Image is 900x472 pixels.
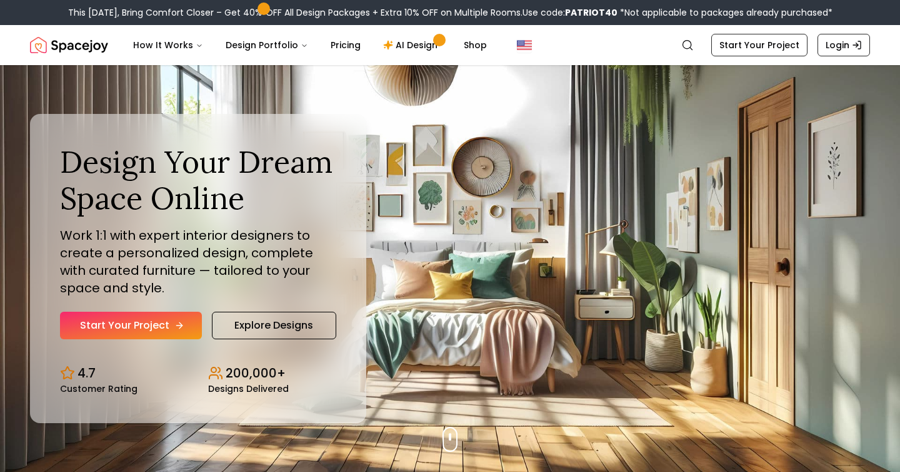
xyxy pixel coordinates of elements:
nav: Main [123,33,497,58]
nav: Global [30,25,870,65]
p: 4.7 [77,364,96,382]
div: This [DATE], Bring Comfort Closer – Get 40% OFF All Design Packages + Extra 10% OFF on Multiple R... [68,6,832,19]
a: Login [817,34,870,56]
small: Customer Rating [60,384,137,393]
img: Spacejoy Logo [30,33,108,58]
a: Explore Designs [212,312,336,339]
small: Designs Delivered [208,384,289,393]
a: Start Your Project [711,34,807,56]
p: Work 1:1 with expert interior designers to create a personalized design, complete with curated fu... [60,227,336,297]
a: Pricing [321,33,371,58]
img: United States [517,38,532,53]
button: Design Portfolio [216,33,318,58]
div: Design stats [60,354,336,393]
a: Shop [454,33,497,58]
span: *Not applicable to packages already purchased* [617,6,832,19]
a: Start Your Project [60,312,202,339]
h1: Design Your Dream Space Online [60,144,336,216]
button: How It Works [123,33,213,58]
span: Use code: [522,6,617,19]
b: PATRIOT40 [565,6,617,19]
a: AI Design [373,33,451,58]
p: 200,000+ [226,364,286,382]
a: Spacejoy [30,33,108,58]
